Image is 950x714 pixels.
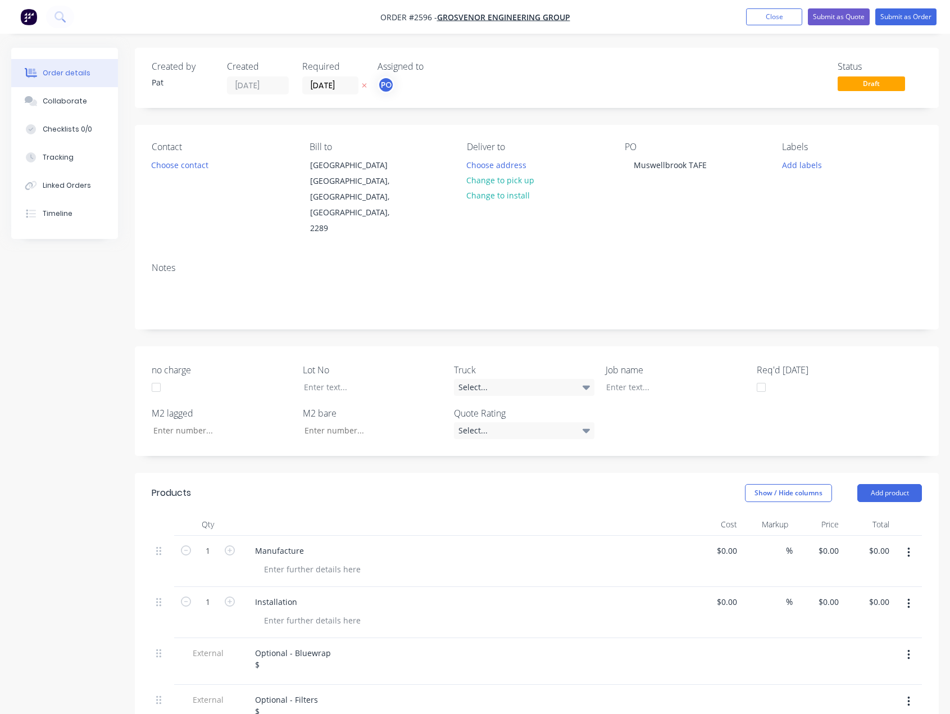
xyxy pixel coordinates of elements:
[786,595,793,608] span: %
[302,61,364,72] div: Required
[20,8,37,25] img: Factory
[11,143,118,171] button: Tracking
[179,694,237,706] span: External
[174,513,242,536] div: Qty
[742,513,792,536] div: Markup
[152,61,213,72] div: Created by
[11,171,118,200] button: Linked Orders
[838,76,905,91] span: Draft
[246,594,306,610] div: Installation
[11,87,118,115] button: Collaborate
[776,157,828,172] button: Add labels
[745,484,832,502] button: Show / Hide columns
[227,61,289,72] div: Created
[295,422,443,439] input: Enter number...
[43,124,92,134] div: Checklists 0/0
[43,180,91,191] div: Linked Orders
[757,363,897,377] label: Req'd [DATE]
[782,142,922,152] div: Labels
[454,379,594,396] div: Select...
[461,157,533,172] button: Choose address
[43,96,87,106] div: Collaborate
[606,363,746,377] label: Job name
[310,142,449,152] div: Bill to
[303,406,443,420] label: M2 bare
[691,513,742,536] div: Cost
[43,152,74,162] div: Tracking
[43,209,72,219] div: Timeline
[467,142,607,152] div: Deliver to
[378,61,490,72] div: Assigned to
[303,363,443,377] label: Lot No
[144,422,292,439] input: Enter number...
[461,173,540,188] button: Change to pick up
[152,263,922,273] div: Notes
[461,188,536,203] button: Change to install
[43,68,90,78] div: Order details
[454,406,594,420] label: Quote Rating
[152,406,292,420] label: M2 lagged
[625,142,765,152] div: PO
[11,115,118,143] button: Checklists 0/0
[11,200,118,228] button: Timeline
[246,543,313,559] div: Manufacture
[857,484,922,502] button: Add product
[146,157,215,172] button: Choose contact
[786,544,793,557] span: %
[301,157,413,237] div: [GEOGRAPHIC_DATA][GEOGRAPHIC_DATA], [GEOGRAPHIC_DATA], [GEOGRAPHIC_DATA], 2289
[380,12,437,22] span: Order #2596 -
[310,157,403,173] div: [GEOGRAPHIC_DATA]
[152,363,292,377] label: no charge
[152,486,191,500] div: Products
[875,8,937,25] button: Submit as Order
[838,61,922,72] div: Status
[746,8,802,25] button: Close
[152,142,292,152] div: Contact
[378,76,394,93] button: PO
[152,76,213,88] div: Pat
[454,363,594,377] label: Truck
[246,645,340,673] div: Optional - Bluewrap $
[437,12,570,22] a: Grosvenor Engineering Group
[454,422,594,439] div: Select...
[310,173,403,236] div: [GEOGRAPHIC_DATA], [GEOGRAPHIC_DATA], [GEOGRAPHIC_DATA], 2289
[808,8,870,25] button: Submit as Quote
[11,59,118,87] button: Order details
[179,647,237,659] span: External
[843,513,894,536] div: Total
[625,157,716,173] div: Muswellbrook TAFE
[793,513,843,536] div: Price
